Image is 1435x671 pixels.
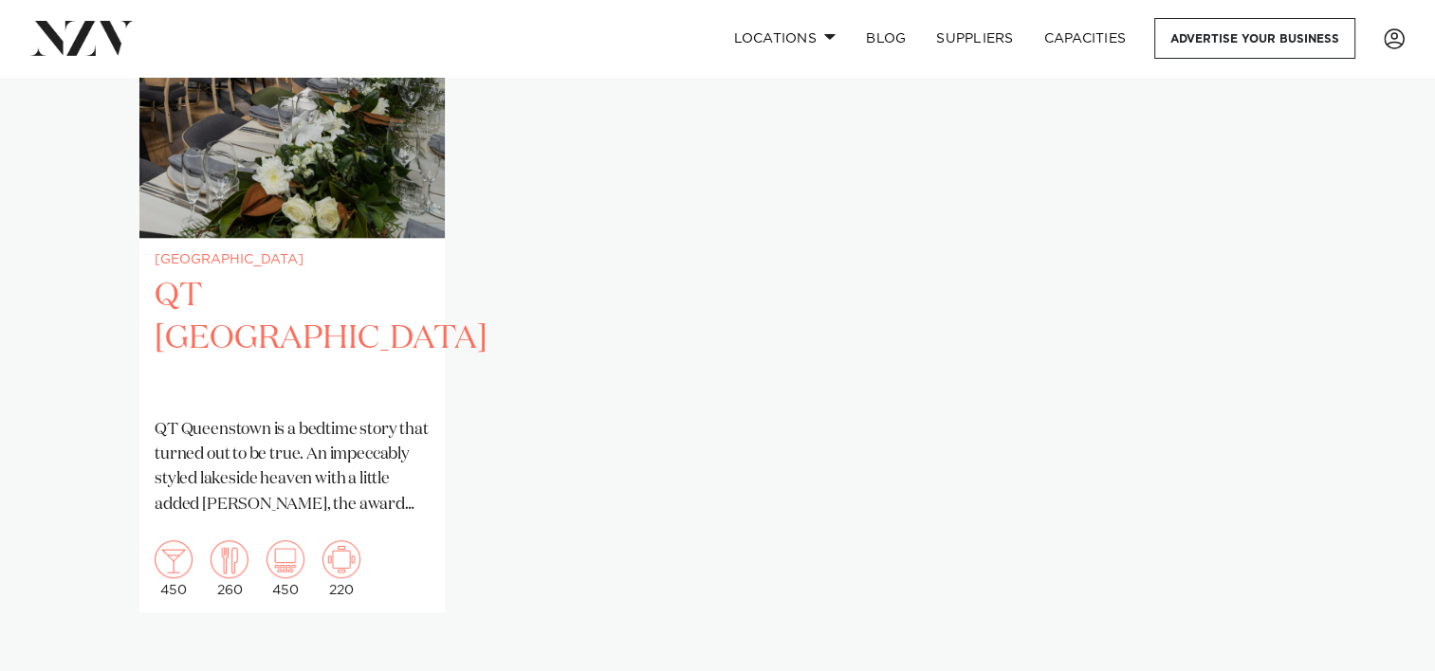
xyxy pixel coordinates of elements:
div: 450 [155,540,193,597]
a: Capacities [1029,18,1142,59]
small: [GEOGRAPHIC_DATA] [155,253,430,267]
h2: QT [GEOGRAPHIC_DATA] [155,275,430,403]
img: nzv-logo.png [30,21,134,55]
a: BLOG [851,18,921,59]
a: SUPPLIERS [921,18,1028,59]
img: dining.png [211,540,248,578]
img: theatre.png [267,540,304,578]
div: 260 [211,540,248,597]
img: meeting.png [322,540,360,578]
a: Locations [718,18,851,59]
a: Advertise your business [1154,18,1355,59]
img: cocktail.png [155,540,193,578]
p: QT Queenstown is a bedtime story that turned out to be true. An impeccably styled lakeside heaven... [155,418,430,517]
div: 220 [322,540,360,597]
div: 450 [267,540,304,597]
